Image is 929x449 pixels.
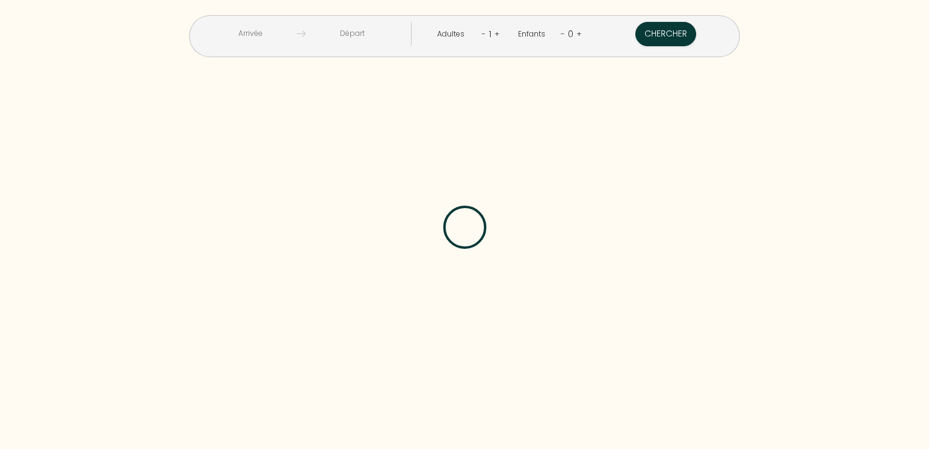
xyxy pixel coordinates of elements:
[306,22,399,46] input: Départ
[561,28,565,40] a: -
[518,29,550,40] div: Enfants
[482,28,486,40] a: -
[486,24,494,44] div: 1
[494,28,500,40] a: +
[204,22,297,46] input: Arrivée
[565,24,576,44] div: 0
[635,22,696,46] button: Chercher
[437,29,469,40] div: Adultes
[297,29,306,38] img: guests
[576,28,582,40] a: +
